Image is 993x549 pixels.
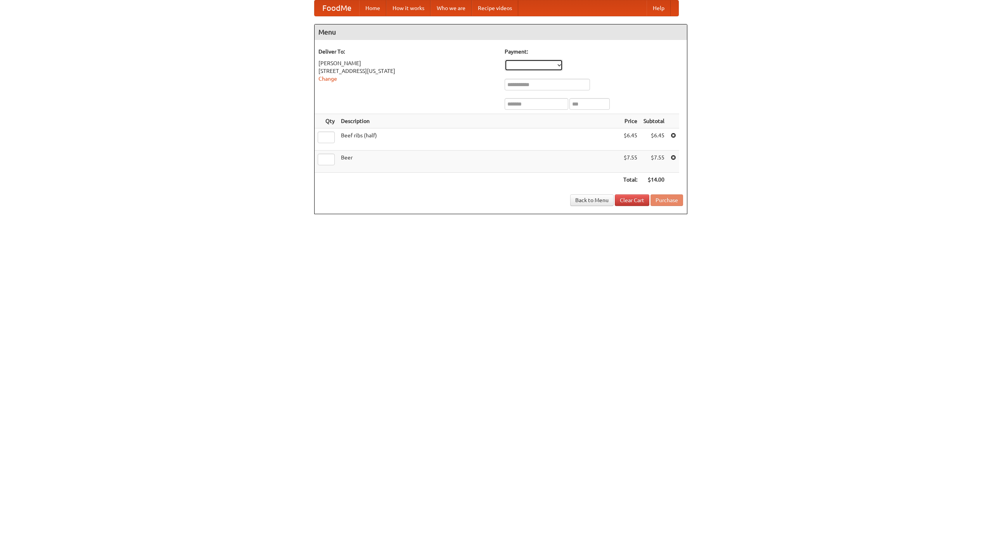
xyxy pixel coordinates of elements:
[315,114,338,128] th: Qty
[338,128,620,151] td: Beef ribs (half)
[338,151,620,173] td: Beer
[640,128,668,151] td: $6.45
[620,128,640,151] td: $6.45
[620,173,640,187] th: Total:
[318,48,497,55] h5: Deliver To:
[359,0,386,16] a: Home
[338,114,620,128] th: Description
[640,173,668,187] th: $14.00
[640,151,668,173] td: $7.55
[386,0,431,16] a: How it works
[472,0,518,16] a: Recipe videos
[318,59,497,67] div: [PERSON_NAME]
[650,194,683,206] button: Purchase
[640,114,668,128] th: Subtotal
[647,0,671,16] a: Help
[505,48,683,55] h5: Payment:
[315,24,687,40] h4: Menu
[615,194,649,206] a: Clear Cart
[570,194,614,206] a: Back to Menu
[318,76,337,82] a: Change
[315,0,359,16] a: FoodMe
[318,67,497,75] div: [STREET_ADDRESS][US_STATE]
[620,114,640,128] th: Price
[431,0,472,16] a: Who we are
[620,151,640,173] td: $7.55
